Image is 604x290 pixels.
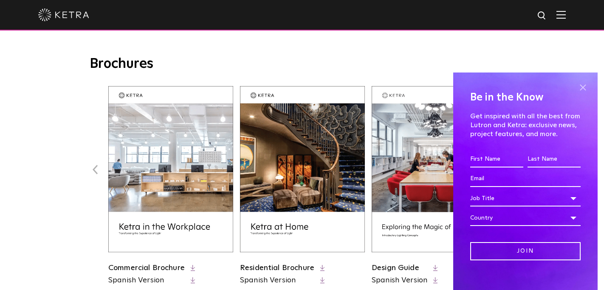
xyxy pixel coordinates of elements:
[556,11,566,19] img: Hamburger%20Nav.svg
[90,164,101,175] button: Previous
[240,264,314,272] a: Residential Brochure
[470,171,581,187] input: Email
[240,86,365,252] img: residential_brochure_thumbnail
[108,275,185,286] a: Spanish Version
[470,210,581,226] div: Country
[470,151,523,167] input: First Name
[470,112,581,138] p: Get inspired with all the best from Lutron and Ketra: exclusive news, project features, and more.
[372,86,497,252] img: design_brochure_thumbnail
[240,275,314,286] a: Spanish Version
[372,264,419,272] a: Design Guide
[537,11,548,21] img: search icon
[38,8,89,21] img: ketra-logo-2019-white
[470,89,581,106] h4: Be in the Know
[108,86,233,252] img: commercial_brochure_thumbnail
[470,242,581,260] input: Join
[108,264,185,272] a: Commercial Brochure
[90,56,514,73] h3: Brochures
[372,275,427,286] a: Spanish Version
[528,151,581,167] input: Last Name
[470,190,581,206] div: Job Title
